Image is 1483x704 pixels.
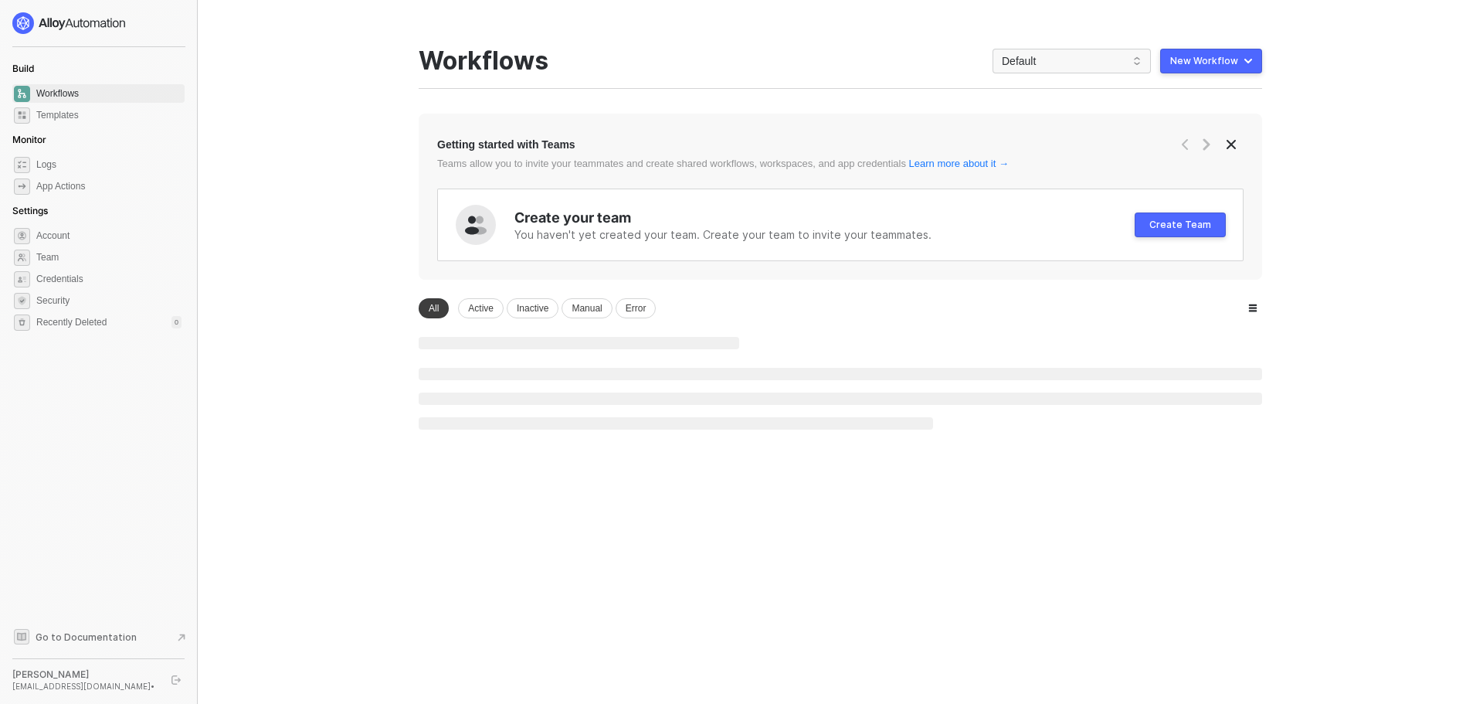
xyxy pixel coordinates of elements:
[1160,49,1262,73] button: New Workflow
[36,84,182,103] span: Workflows
[419,46,548,76] div: Workflows
[36,316,107,329] span: Recently Deleted
[36,180,85,193] div: App Actions
[12,627,185,646] a: Knowledge Base
[616,298,657,318] div: Error
[14,629,29,644] span: documentation
[36,248,182,267] span: Team
[14,250,30,266] span: team
[36,270,182,288] span: Credentials
[14,179,30,195] span: icon-app-actions
[437,157,1082,170] div: Teams allow you to invite your teammates and create shared workflows, workspaces, and app credent...
[909,158,1009,169] a: Learn more about it →
[507,298,558,318] div: Inactive
[12,134,46,145] span: Monitor
[14,228,30,244] span: settings
[1179,138,1191,151] span: icon-arrow-left
[12,12,127,34] img: logo
[14,107,30,124] span: marketplace
[12,63,34,74] span: Build
[171,316,182,328] div: 0
[514,227,1135,243] div: You haven't yet created your team. Create your team to invite your teammates.
[562,298,612,318] div: Manual
[437,137,575,152] div: Getting started with Teams
[1170,55,1238,67] div: New Workflow
[36,631,137,644] span: Go to Documentation
[1149,219,1211,231] div: Create Team
[14,157,30,173] span: icon-logs
[1200,138,1213,151] span: icon-arrow-right
[12,12,185,34] a: logo
[1225,138,1237,151] span: icon-close
[14,271,30,287] span: credentials
[171,675,181,685] span: logout
[36,226,182,245] span: Account
[419,298,449,318] div: All
[12,205,48,216] span: Settings
[1002,49,1142,73] span: Default
[12,668,158,681] div: [PERSON_NAME]
[1135,213,1226,237] button: Create Team
[458,298,504,318] div: Active
[14,315,30,331] span: settings
[12,681,158,692] div: [EMAIL_ADDRESS][DOMAIN_NAME] •
[36,155,182,174] span: Logs
[174,630,189,645] span: document-arrow
[14,293,30,309] span: security
[36,106,182,124] span: Templates
[36,291,182,310] span: Security
[14,86,30,102] span: dashboard
[514,208,1135,227] div: Create your team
